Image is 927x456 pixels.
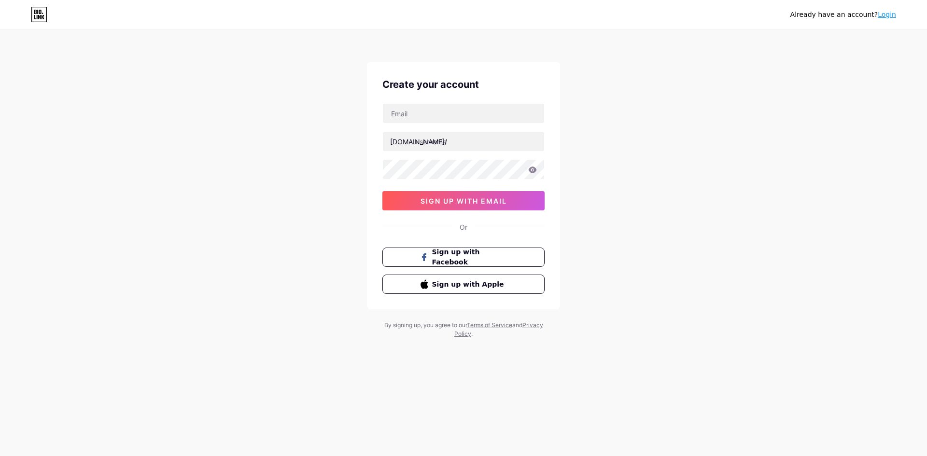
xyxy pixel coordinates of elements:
a: Terms of Service [467,321,512,329]
div: Or [460,222,467,232]
div: Already have an account? [790,10,896,20]
span: Sign up with Apple [432,279,507,290]
input: username [383,132,544,151]
span: sign up with email [421,197,507,205]
button: Sign up with Apple [382,275,545,294]
input: Email [383,104,544,123]
span: Sign up with Facebook [432,247,507,267]
button: sign up with email [382,191,545,210]
button: Sign up with Facebook [382,248,545,267]
div: [DOMAIN_NAME]/ [390,137,447,147]
div: By signing up, you agree to our and . [381,321,546,338]
div: Create your account [382,77,545,92]
a: Login [878,11,896,18]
